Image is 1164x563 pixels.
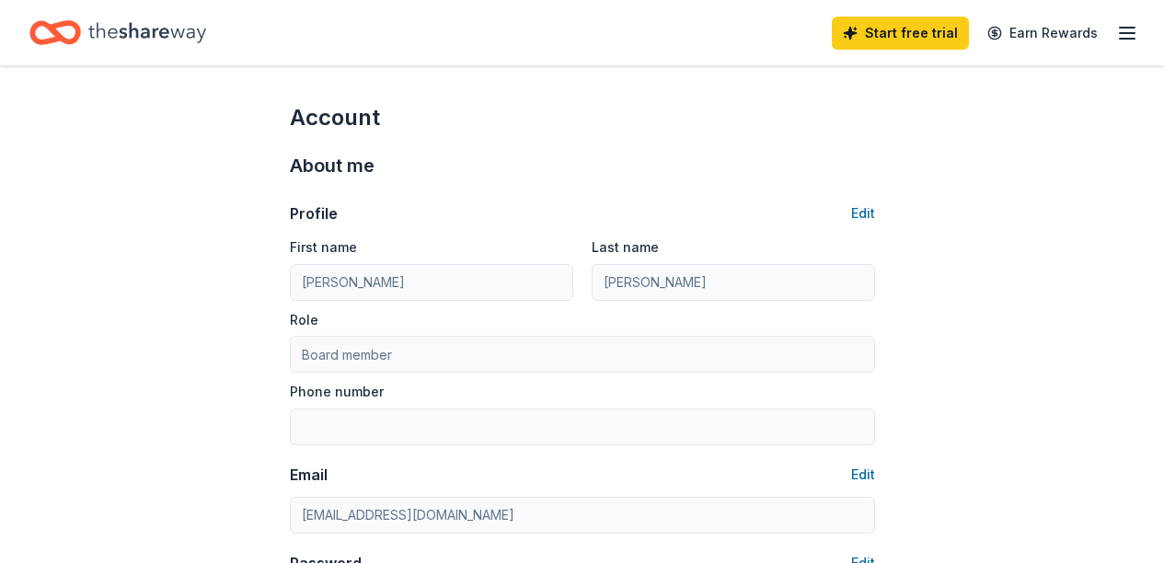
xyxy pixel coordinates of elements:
a: Home [29,11,206,54]
div: About me [290,151,875,180]
a: Start free trial [832,17,969,50]
label: Phone number [290,383,384,401]
button: Edit [851,464,875,486]
div: Email [290,464,328,486]
div: Profile [290,202,338,224]
div: Account [290,103,875,132]
label: Role [290,311,318,329]
a: Earn Rewards [976,17,1109,50]
label: First name [290,238,357,257]
label: Last name [592,238,659,257]
button: Edit [851,202,875,224]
